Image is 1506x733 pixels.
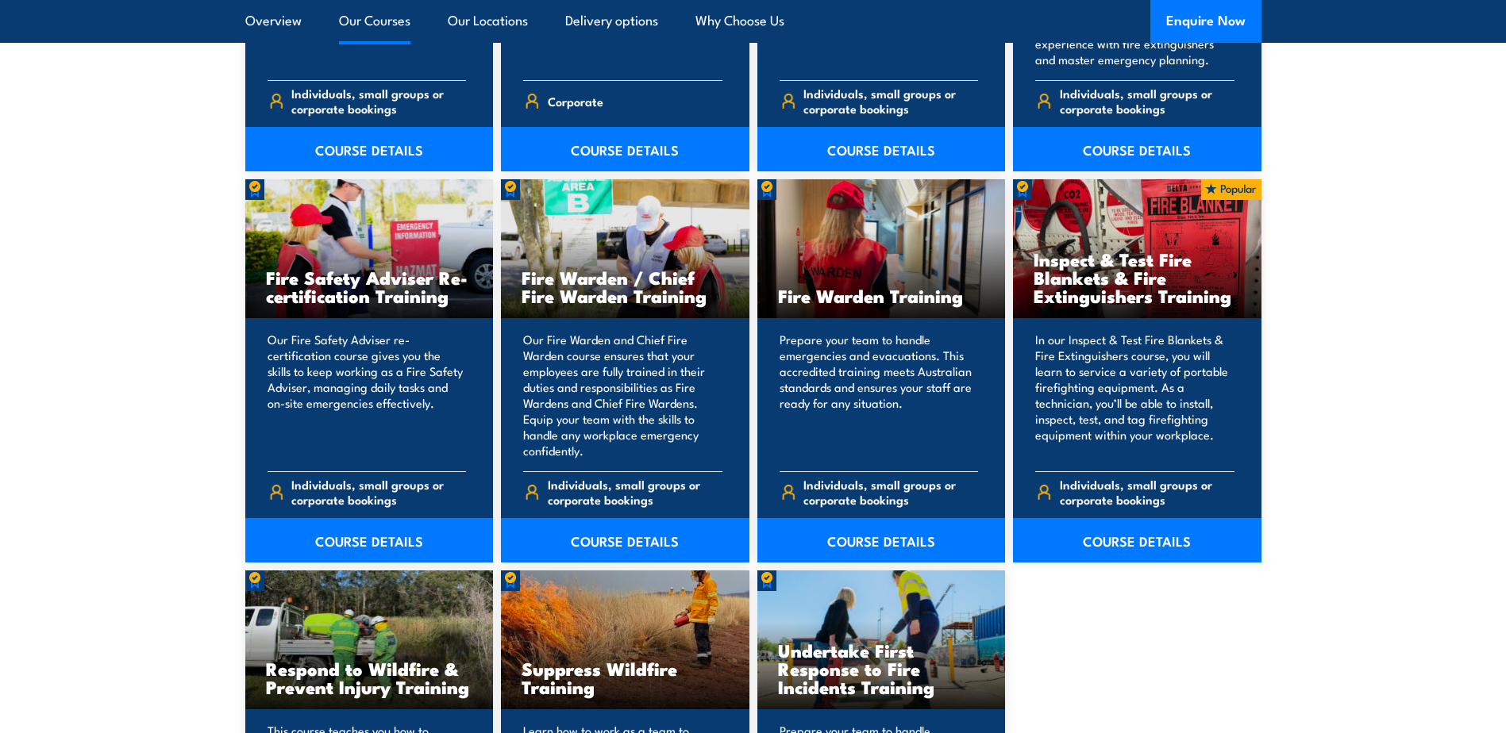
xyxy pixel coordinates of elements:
[757,127,1006,171] a: COURSE DETAILS
[778,286,985,305] h3: Fire Warden Training
[291,86,466,116] span: Individuals, small groups or corporate bookings
[778,641,985,696] h3: Undertake First Response to Fire Incidents Training
[266,268,473,305] h3: Fire Safety Adviser Re-certification Training
[803,477,978,507] span: Individuals, small groups or corporate bookings
[501,127,749,171] a: COURSE DETAILS
[245,518,494,562] a: COURSE DETAILS
[1060,86,1234,116] span: Individuals, small groups or corporate bookings
[522,659,729,696] h3: Suppress Wildfire Training
[1034,250,1241,305] h3: Inspect & Test Fire Blankets & Fire Extinguishers Training
[803,86,978,116] span: Individuals, small groups or corporate bookings
[1013,518,1261,562] a: COURSE DETAILS
[268,332,467,459] p: Our Fire Safety Adviser re-certification course gives you the skills to keep working as a Fire Sa...
[291,477,466,507] span: Individuals, small groups or corporate bookings
[266,659,473,696] h3: Respond to Wildfire & Prevent Injury Training
[522,268,729,305] h3: Fire Warden / Chief Fire Warden Training
[780,332,979,459] p: Prepare your team to handle emergencies and evacuations. This accredited training meets Australia...
[548,477,722,507] span: Individuals, small groups or corporate bookings
[1035,332,1234,459] p: In our Inspect & Test Fire Blankets & Fire Extinguishers course, you will learn to service a vari...
[548,89,603,113] span: Corporate
[523,332,722,459] p: Our Fire Warden and Chief Fire Warden course ensures that your employees are fully trained in the...
[1013,127,1261,171] a: COURSE DETAILS
[501,518,749,562] a: COURSE DETAILS
[1060,477,1234,507] span: Individuals, small groups or corporate bookings
[245,127,494,171] a: COURSE DETAILS
[757,518,1006,562] a: COURSE DETAILS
